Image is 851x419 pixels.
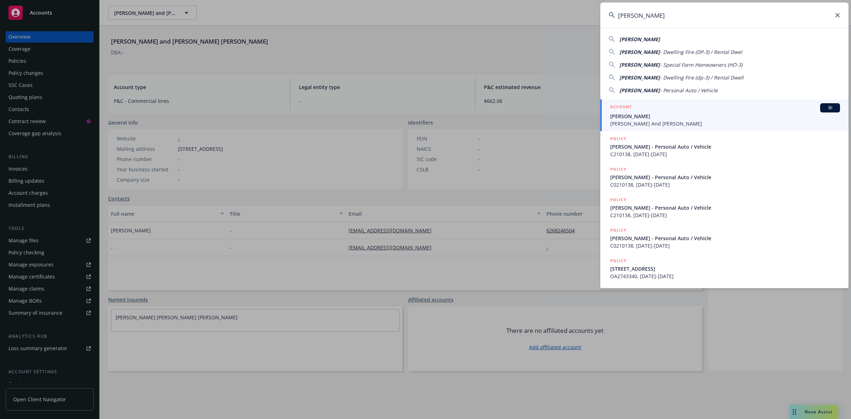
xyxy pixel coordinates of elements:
span: [STREET_ADDRESS] [610,265,840,272]
h5: POLICY [610,166,627,173]
span: - Personal Auto / Vehicle [660,87,718,94]
input: Search... [600,2,849,28]
span: [PERSON_NAME] - Personal Auto / Vehicle [610,143,840,150]
span: [PERSON_NAME] [619,36,660,43]
h5: POLICY [610,135,627,142]
span: [PERSON_NAME] - Personal Auto / Vehicle [610,173,840,181]
h5: POLICY [610,257,627,264]
span: [PERSON_NAME] [619,74,660,81]
a: POLICY[PERSON_NAME] - Personal Auto / VehicleC0210138, [DATE]-[DATE] [600,223,849,253]
h5: POLICY [610,227,627,234]
span: C210138, [DATE]-[DATE] [610,150,840,158]
span: [PERSON_NAME] [610,112,840,120]
a: ACCOUNTBI[PERSON_NAME][PERSON_NAME] And [PERSON_NAME] [600,99,849,131]
span: - Dwelling Fire (dp-3) / Rental Dwell [660,74,744,81]
span: [PERSON_NAME] - Personal Auto / Vehicle [610,235,840,242]
a: POLICY[PERSON_NAME] - Personal Auto / VehicleC210138, [DATE]-[DATE] [600,192,849,223]
a: POLICY[PERSON_NAME] - Personal Auto / VehicleC210138, [DATE]-[DATE] [600,131,849,162]
span: [PERSON_NAME] [619,87,660,94]
span: [PERSON_NAME] [619,49,660,55]
span: OA2743340, [DATE]-[DATE] [610,272,840,280]
span: C0210138, [DATE]-[DATE] [610,181,840,188]
span: - Dwelling Fire (DP-3) / Rental Dwel [660,49,742,55]
span: C210138, [DATE]-[DATE] [610,211,840,219]
span: - Special Form Homeowners (HO-3) [660,61,742,68]
a: POLICY[STREET_ADDRESS]OA2743340, [DATE]-[DATE] [600,253,849,284]
span: BI [823,105,837,111]
span: [PERSON_NAME] - Personal Auto / Vehicle [610,204,840,211]
span: [PERSON_NAME] And [PERSON_NAME] [610,120,840,127]
span: C0210138, [DATE]-[DATE] [610,242,840,249]
h5: ACCOUNT [610,103,632,112]
h5: POLICY [610,196,627,203]
a: POLICY[PERSON_NAME] - Personal Auto / VehicleC0210138, [DATE]-[DATE] [600,162,849,192]
span: [PERSON_NAME] [619,61,660,68]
